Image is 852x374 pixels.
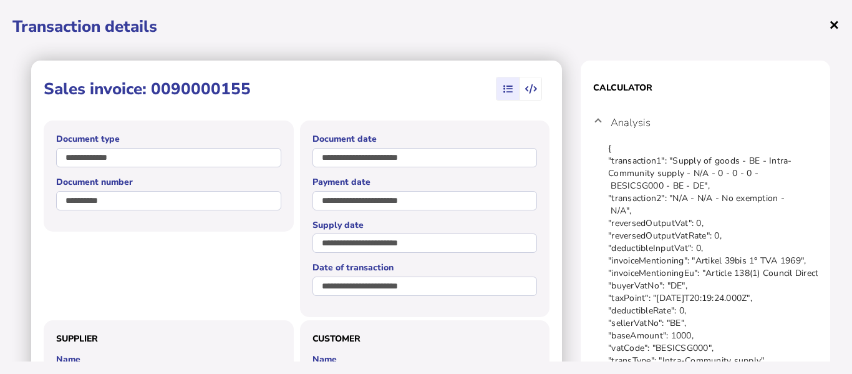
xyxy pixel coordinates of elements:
label: Document number [56,176,281,188]
span: × [829,12,840,36]
h1: Calculator [593,82,818,94]
h1: Transaction details [12,16,840,37]
label: Document type [56,133,281,145]
mat-button-toggle: View summary [496,77,519,100]
h4: Analysis [611,116,651,130]
label: Supply date [312,219,538,231]
h3: Customer [312,333,538,345]
mat-expansion-panel-header: Analysis [593,102,818,142]
mat-button-toggle: View transaction data [519,77,541,100]
label: Payment date [312,176,538,188]
label: Date of transaction [312,262,538,273]
h3: Supplier [56,333,281,345]
label: Document date [312,133,538,145]
label: Name [312,353,538,365]
h1: Sales invoice: 0090000155 [44,78,251,100]
label: Name [56,353,281,365]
